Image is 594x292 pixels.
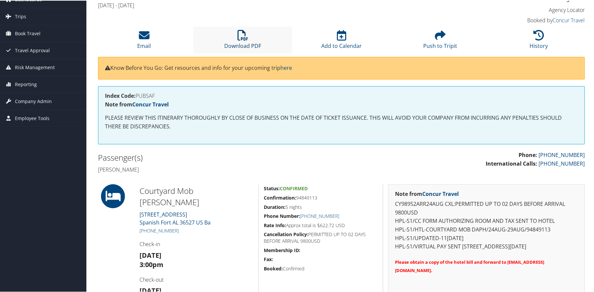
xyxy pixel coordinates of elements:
[140,185,254,207] h2: Courtyard Mob [PERSON_NAME]
[264,265,283,271] strong: Booked:
[137,33,151,49] a: Email
[264,265,378,271] h5: Confirmed
[552,16,585,23] a: Concur Travel
[15,59,55,75] span: Risk Management
[264,194,378,201] h5: 94849113
[105,92,578,98] h4: PUBSAF
[264,203,378,210] h5: 5 nights
[519,151,537,158] strong: Phone:
[105,113,578,130] p: PLEASE REVIEW THIS ITINERARY THOROUGHLY BY CLOSE OF BUSINESS ON THE DATE OF TICKET ISSUANCE. THIS...
[395,199,578,250] p: CY98952ARR24AUG CXL:PERMITTED UP TO 02 DAYS BEFORE ARRIVAL 9800USD HPL-S1/CC FORM AUTHORIZING ROO...
[264,185,280,191] strong: Status:
[264,246,300,253] strong: Membership ID:
[539,159,585,167] a: [PHONE_NUMBER]
[140,250,161,259] strong: [DATE]
[224,33,261,49] a: Download PDF
[140,210,211,225] a: [STREET_ADDRESS]Spanish Fort AL 36527 US Ba
[300,212,339,219] a: [PHONE_NUMBER]
[264,212,300,219] strong: Phone Number:
[280,64,292,71] a: here
[423,33,457,49] a: Push to Tripit
[105,63,578,72] p: Know Before You Go: Get resources and info for your upcoming trip
[470,16,585,23] h4: Booked by
[264,230,378,243] h5: PERMITTED UP TO 02 DAYS BEFORE ARRIVAL 9800USD
[98,165,337,173] h4: [PERSON_NAME]
[264,203,285,210] strong: Duration:
[15,109,49,126] span: Employee Tools
[264,255,273,262] strong: Fax:
[539,151,585,158] a: [PHONE_NUMBER]
[395,190,459,197] strong: Note from
[264,221,378,228] h5: Approx total is $622.72 USD
[140,259,163,268] strong: 3:00pm
[15,92,52,109] span: Company Admin
[470,6,585,13] h4: Agency Locator
[15,75,37,92] span: Reporting
[264,230,308,237] strong: Cancellation Policy:
[264,194,296,200] strong: Confirmation:
[98,1,460,8] h4: [DATE] - [DATE]
[530,33,548,49] a: History
[280,185,308,191] span: Confirmed
[140,227,179,233] a: [PHONE_NUMBER]
[105,100,169,107] strong: Note from
[321,33,362,49] a: Add to Calendar
[140,240,254,247] h4: Check-in
[98,151,337,163] h2: Passenger(s)
[422,190,459,197] a: Concur Travel
[132,100,169,107] a: Concur Travel
[486,159,537,167] strong: International Calls:
[140,275,254,283] h4: Check-out
[15,42,50,58] span: Travel Approval
[15,8,26,24] span: Trips
[105,91,136,99] strong: Index Code:
[15,25,41,41] span: Book Travel
[395,258,544,273] strong: Please obtain a copy of the hotel bill and forward to [EMAIL_ADDRESS][DOMAIN_NAME].
[264,221,286,228] strong: Rate Info:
